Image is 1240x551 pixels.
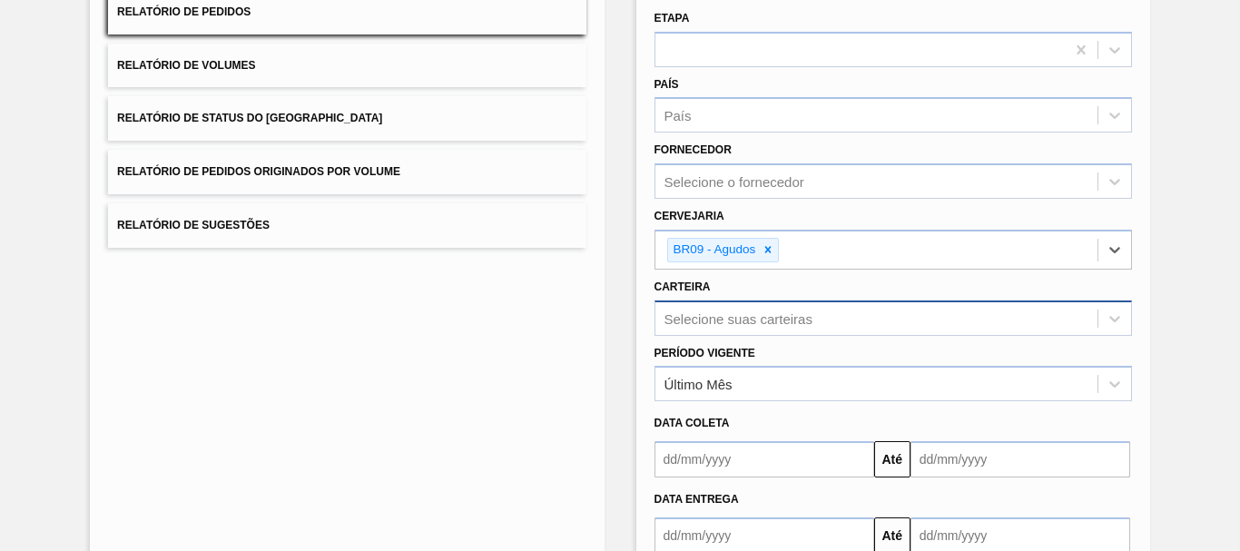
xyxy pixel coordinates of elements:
div: Selecione suas carteiras [664,310,812,326]
button: Até [874,441,910,477]
span: Relatório de Pedidos [117,5,251,18]
button: Relatório de Pedidos Originados por Volume [108,150,586,194]
span: Relatório de Status do [GEOGRAPHIC_DATA] [117,112,382,124]
button: Relatório de Status do [GEOGRAPHIC_DATA] [108,96,586,141]
div: Selecione o fornecedor [664,174,804,190]
button: Relatório de Sugestões [108,203,586,248]
span: Relatório de Pedidos Originados por Volume [117,165,400,178]
label: Etapa [654,12,690,25]
label: País [654,78,679,91]
div: Último Mês [664,377,733,392]
div: BR09 - Agudos [668,239,759,261]
span: Data entrega [654,493,739,506]
label: Carteira [654,280,711,293]
label: Fornecedor [654,143,732,156]
input: dd/mm/yyyy [654,441,874,477]
input: dd/mm/yyyy [910,441,1130,477]
label: Período Vigente [654,347,755,359]
span: Data coleta [654,417,730,429]
div: País [664,108,692,123]
button: Relatório de Volumes [108,44,586,88]
label: Cervejaria [654,210,724,222]
span: Relatório de Sugestões [117,219,270,231]
span: Relatório de Volumes [117,59,255,72]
